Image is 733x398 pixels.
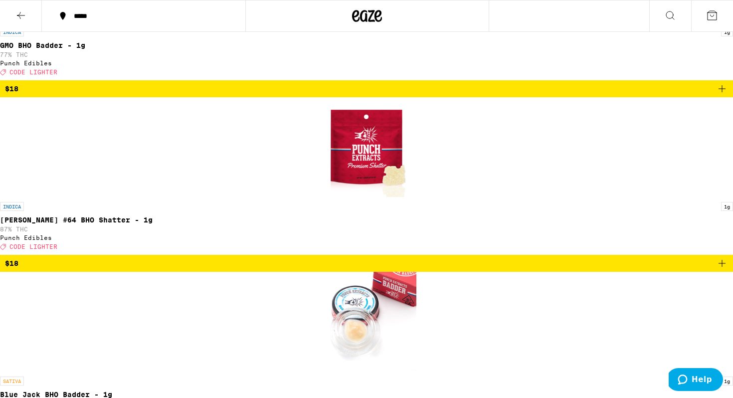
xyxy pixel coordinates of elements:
span: $18 [5,259,18,267]
p: 1g [721,202,733,211]
span: $18 [5,85,18,93]
img: Punch Edibles - Blue Jack BHO Badder - 1g [317,272,416,372]
span: CODE LIGHTER [9,69,57,75]
p: 1g [721,377,733,386]
span: CODE LIGHTER [9,243,57,250]
iframe: Opens a widget where you can find more information [669,368,723,393]
img: Punch Edibles - Runtz #64 BHO Shatter - 1g [317,97,416,197]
